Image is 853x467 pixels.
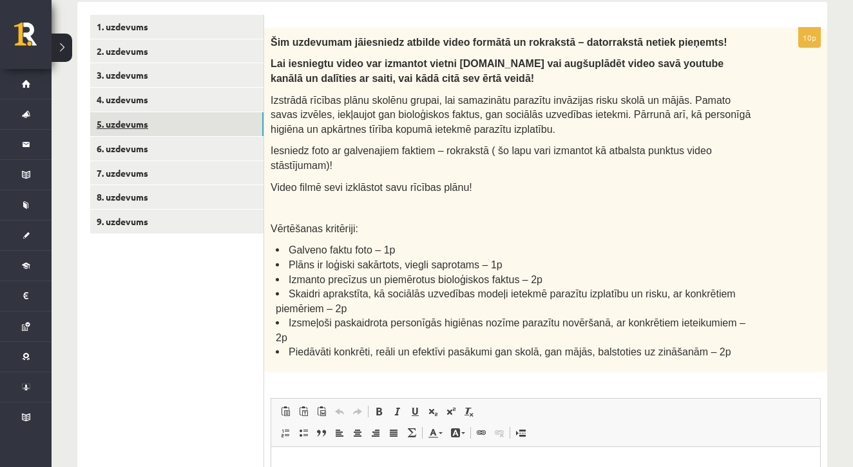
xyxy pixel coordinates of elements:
span: Galveno faktu foto – 1p [289,244,395,255]
a: 2. uzdevums [90,39,264,63]
span: Skaidri aprakstīta, kā sociālās uzvedības modeļi ietekmē parazītu izplatību un risku, ar konkrēti... [276,288,736,314]
a: Ievietot no Worda [312,403,331,420]
a: 8. uzdevums [90,185,264,209]
a: 5. uzdevums [90,112,264,136]
a: 3. uzdevums [90,63,264,87]
a: Izlīdzināt pa labi [367,424,385,441]
a: 4. uzdevums [90,88,264,112]
a: 1. uzdevums [90,15,264,39]
a: Ielīmēt (⌘+V) [276,403,294,420]
a: Izlīdzināt malas [385,424,403,441]
span: Šim uzdevumam jāiesniedz atbilde video formātā un rokrakstā – datorrakstā netiek pieņemts! [271,37,727,48]
a: 9. uzdevums [90,210,264,234]
a: Rīgas 1. Tālmācības vidusskola [14,23,52,55]
a: Apakšraksts [424,403,442,420]
a: Ievietot lapas pārtraukumu drukai [512,424,530,441]
a: Atcelt (⌘+Z) [331,403,349,420]
a: 6. uzdevums [90,137,264,161]
a: Atsaistīt [490,424,508,441]
span: Piedāvāti konkrēti, reāli un efektīvi pasākumi gan skolā, gan mājās, balstoties uz zināšanām – 2p [289,346,731,357]
a: 7. uzdevums [90,161,264,185]
span: Plāns ir loģiski sakārtots, viegli saprotams – 1p [289,259,503,270]
a: Ievietot/noņemt sarakstu ar aizzīmēm [294,424,312,441]
a: Centrēti [349,424,367,441]
a: Fona krāsa [446,424,469,441]
a: Bloka citāts [312,424,331,441]
span: Izsmeļoši paskaidrota personīgās higiēnas nozīme parazītu novēršanā, ar konkrētiem ieteikumiem – 2p [276,317,745,343]
a: Teksta krāsa [424,424,446,441]
a: Ievietot kā vienkāršu tekstu (⌘+⌥+⇧+V) [294,403,312,420]
span: Vērtēšanas kritēriji: [271,223,358,234]
span: Lai iesniegtu video var izmantot vietni [DOMAIN_NAME] vai augšuplādēt video savā youtube kanālā u... [271,58,724,84]
a: Treknraksts (⌘+B) [370,403,388,420]
a: Pasvītrojums (⌘+U) [406,403,424,420]
p: 10p [798,27,821,48]
a: Izlīdzināt pa kreisi [331,424,349,441]
a: Math [403,424,421,441]
span: Izmanto precīzus un piemērotus bioloģiskos faktus – 2p [289,274,542,285]
a: Noņemt stilus [460,403,478,420]
span: Video filmē sevi izklāstot savu rīcības plānu! [271,182,472,193]
a: Slīpraksts (⌘+I) [388,403,406,420]
a: Atkārtot (⌘+Y) [349,403,367,420]
a: Ievietot/noņemt numurētu sarakstu [276,424,294,441]
a: Augšraksts [442,403,460,420]
a: Saite (⌘+K) [472,424,490,441]
span: Izstrādā rīcības plānu skolēnu grupai, lai samazinātu parazītu invāzijas risku skolā un mājās. Pa... [271,95,751,135]
body: Bagātinātā teksta redaktors, wiswyg-editor-user-answer-47433853780020 [13,13,536,26]
span: Iesniedz foto ar galvenajiem faktiem – rokrakstā ( šo lapu vari izmantot kā atbalsta punktus vide... [271,145,712,171]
